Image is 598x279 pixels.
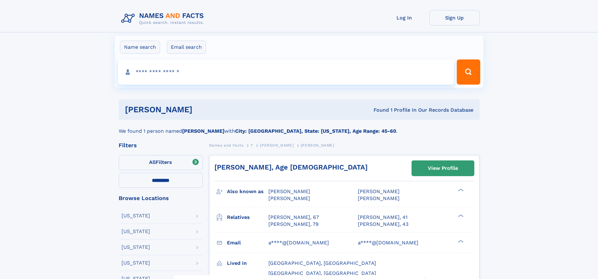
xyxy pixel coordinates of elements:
[121,260,150,265] div: [US_STATE]
[260,141,294,149] a: [PERSON_NAME]
[214,163,368,171] a: [PERSON_NAME], Age [DEMOGRAPHIC_DATA]
[227,237,268,248] h3: Email
[268,188,310,194] span: [PERSON_NAME]
[457,59,480,85] button: Search Button
[120,41,160,54] label: Name search
[209,141,244,149] a: Names and Facts
[268,221,319,228] a: [PERSON_NAME], 79
[149,159,156,165] span: All
[358,188,400,194] span: [PERSON_NAME]
[119,142,203,148] div: Filters
[121,245,150,250] div: [US_STATE]
[227,212,268,223] h3: Relatives
[268,214,319,221] a: [PERSON_NAME], 67
[119,120,480,135] div: We found 1 person named with .
[429,10,480,25] a: Sign Up
[121,213,150,218] div: [US_STATE]
[118,59,454,85] input: search input
[428,161,458,176] div: View Profile
[283,107,473,114] div: Found 1 Profile In Our Records Database
[227,258,268,269] h3: Lived in
[456,214,464,218] div: ❯
[125,106,283,114] h1: [PERSON_NAME]
[358,195,400,201] span: [PERSON_NAME]
[358,221,408,228] a: [PERSON_NAME], 43
[182,128,224,134] b: [PERSON_NAME]
[119,195,203,201] div: Browse Locations
[260,143,294,148] span: [PERSON_NAME]
[167,41,206,54] label: Email search
[456,188,464,192] div: ❯
[268,195,310,201] span: [PERSON_NAME]
[268,270,376,276] span: [GEOGRAPHIC_DATA], [GEOGRAPHIC_DATA]
[379,10,429,25] a: Log In
[119,155,203,170] label: Filters
[358,214,407,221] a: [PERSON_NAME], 41
[456,239,464,243] div: ❯
[268,260,376,266] span: [GEOGRAPHIC_DATA], [GEOGRAPHIC_DATA]
[121,229,150,234] div: [US_STATE]
[227,186,268,197] h3: Also known as
[251,143,253,148] span: T
[412,161,474,176] a: View Profile
[119,10,209,27] img: Logo Names and Facts
[235,128,396,134] b: City: [GEOGRAPHIC_DATA], State: [US_STATE], Age Range: 45-60
[251,141,253,149] a: T
[301,143,334,148] span: [PERSON_NAME]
